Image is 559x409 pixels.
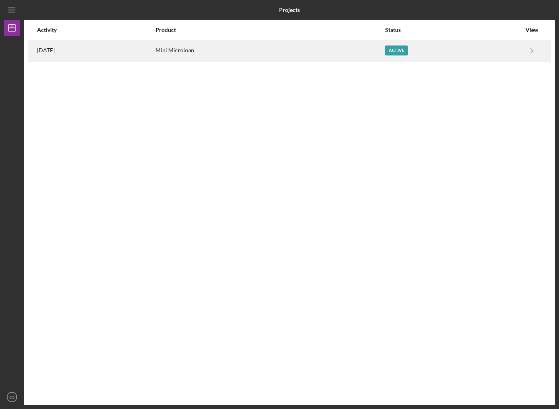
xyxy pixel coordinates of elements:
text: OS [9,395,15,399]
div: Mini Microloan [155,41,384,61]
b: Projects [279,7,300,13]
time: 2025-08-21 21:49 [37,47,55,53]
div: View [522,27,542,33]
div: Product [155,27,384,33]
div: Status [385,27,521,33]
button: OS [4,389,20,405]
div: Active [385,45,408,55]
div: Activity [37,27,155,33]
